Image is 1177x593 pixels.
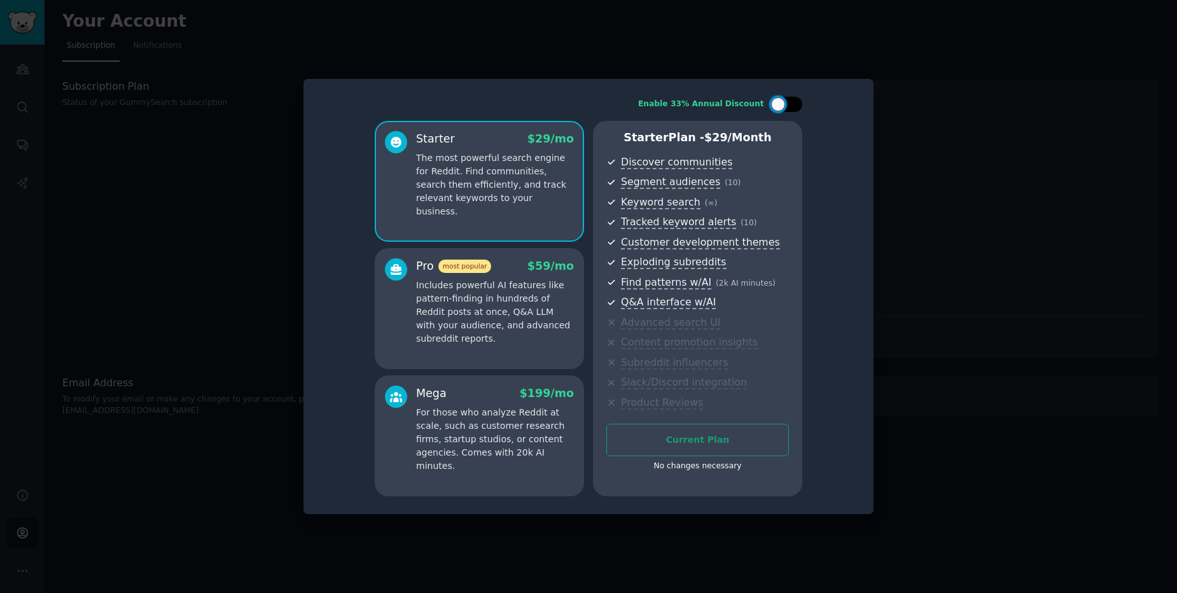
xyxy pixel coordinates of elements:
[621,256,726,269] span: Exploding subreddits
[438,260,492,273] span: most popular
[416,151,574,218] p: The most powerful search engine for Reddit. Find communities, search them efficiently, and track ...
[705,199,718,207] span: ( ∞ )
[621,216,736,229] span: Tracked keyword alerts
[621,196,700,209] span: Keyword search
[621,296,716,309] span: Q&A interface w/AI
[520,387,574,400] span: $ 199 /mo
[621,316,720,330] span: Advanced search UI
[527,132,574,145] span: $ 29 /mo
[621,276,711,290] span: Find patterns w/AI
[416,406,574,473] p: For those who analyze Reddit at scale, such as customer research firms, startup studios, or conte...
[416,258,491,274] div: Pro
[621,356,728,370] span: Subreddit influencers
[606,130,789,146] p: Starter Plan -
[416,279,574,345] p: Includes powerful AI features like pattern-finding in hundreds of Reddit posts at once, Q&A LLM w...
[741,218,756,227] span: ( 10 )
[621,336,758,349] span: Content promotion insights
[716,279,776,288] span: ( 2k AI minutes )
[416,386,447,401] div: Mega
[527,260,574,272] span: $ 59 /mo
[416,131,455,147] div: Starter
[606,461,789,472] div: No changes necessary
[621,376,747,389] span: Slack/Discord integration
[725,178,741,187] span: ( 10 )
[621,396,703,410] span: Product Reviews
[621,236,780,249] span: Customer development themes
[621,176,720,189] span: Segment audiences
[704,131,772,144] span: $ 29 /month
[638,99,764,110] div: Enable 33% Annual Discount
[621,156,732,169] span: Discover communities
